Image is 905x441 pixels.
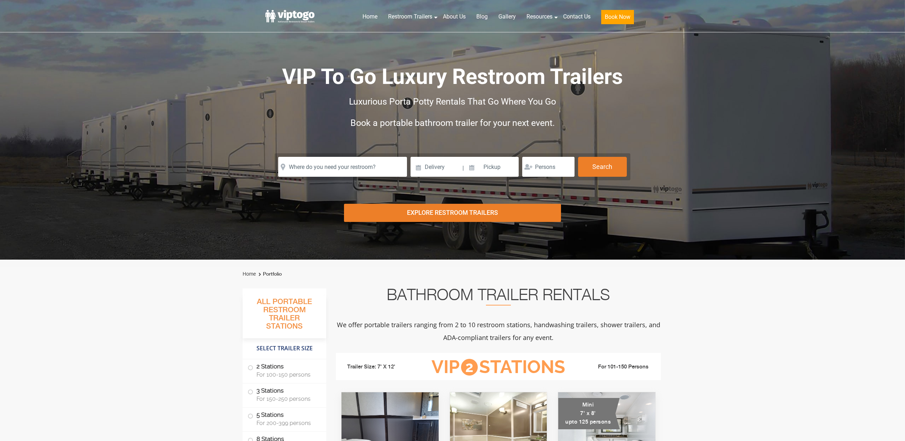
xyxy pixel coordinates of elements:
[521,9,558,25] a: Resources
[438,9,471,25] a: About Us
[465,157,519,177] input: Pickup
[576,363,656,371] li: For 101-150 Persons
[558,398,620,429] div: Mini 7' x 8' upto 125 persons
[462,157,464,180] span: |
[596,9,639,28] a: Book Now
[522,157,575,177] input: Persons
[256,420,318,426] span: For 200-399 persons
[344,204,561,222] div: Explore Restroom Trailers
[248,359,321,381] label: 2 Stations
[336,288,661,305] h2: Bathroom Trailer Rentals
[257,270,282,278] li: Portfolio
[461,359,478,376] span: 2
[350,118,555,128] span: Book a portable bathroom trailer for your next event.
[248,408,321,430] label: 5 Stations
[336,318,661,344] p: We offer portable trailers ranging from 2 to 10 restroom stations, handwashing trailers, shower t...
[243,271,256,277] a: Home
[558,9,596,25] a: Contact Us
[471,9,493,25] a: Blog
[248,383,321,405] label: 3 Stations
[877,413,905,441] button: Live Chat
[578,157,627,177] button: Search
[256,395,318,402] span: For 150-250 persons
[601,10,634,24] button: Book Now
[341,356,420,378] li: Trailer Size: 7' X 12'
[349,96,556,107] span: Luxurious Porta Potty Rentals That Go Where You Go
[243,296,326,338] h3: All Portable Restroom Trailer Stations
[357,9,383,25] a: Home
[411,157,461,177] input: Delivery
[383,9,438,25] a: Restroom Trailers
[420,357,576,377] h3: VIP Stations
[282,64,623,89] span: VIP To Go Luxury Restroom Trailers
[243,342,326,355] h4: Select Trailer Size
[493,9,521,25] a: Gallery
[278,157,407,177] input: Where do you need your restroom?
[256,371,318,378] span: For 100-150 persons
